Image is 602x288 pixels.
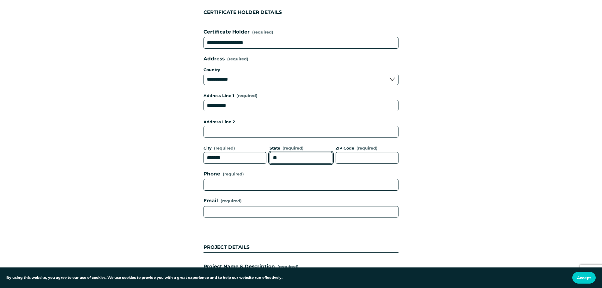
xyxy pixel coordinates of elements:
span: (required) [221,198,242,204]
span: (required) [214,146,235,150]
span: (required) [283,146,304,150]
span: Phone [204,170,220,178]
div: Address Line 1 [204,93,398,100]
div: Address Line 2 [204,119,398,126]
div: ZIP Code [336,145,398,152]
span: (required) [223,172,244,176]
span: (required) [227,57,248,61]
div: State [270,145,332,152]
input: State [270,152,332,164]
select: Country [204,74,398,85]
span: (required) [236,94,258,98]
div: Country [204,65,398,74]
span: Email [204,197,218,205]
span: Accept [577,275,591,280]
span: Certificate Holder [204,28,250,36]
span: Project Name & Description [204,263,275,271]
div: City [204,145,266,152]
button: Accept [572,272,596,284]
input: ZIP Code [336,152,398,164]
div: PROJECT DETAILS [204,228,398,252]
p: By using this website, you agree to our use of cookies. We use cookies to provide you with a grea... [6,275,283,281]
span: (required) [356,146,378,150]
input: Address Line 2 [204,126,398,138]
input: Address Line 1 [204,100,398,112]
span: (required) [252,29,273,35]
input: City [204,152,266,164]
span: Address [204,55,225,63]
span: (required) [277,264,299,270]
div: CERTIFICATE HOLDER DETAILS [204,9,398,18]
